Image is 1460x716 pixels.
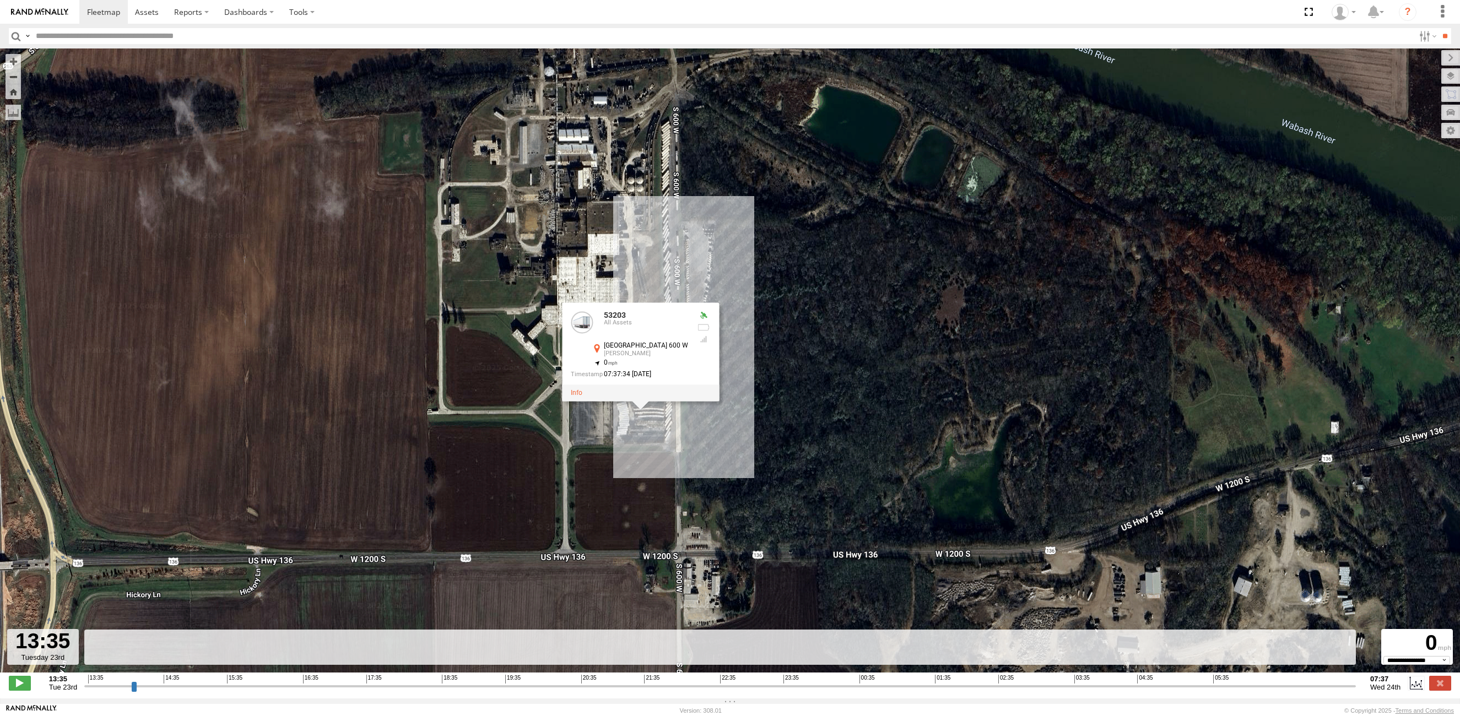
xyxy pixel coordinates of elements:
div: © Copyright 2025 - [1344,707,1454,714]
span: 14:35 [164,675,179,684]
span: 0 [604,359,618,366]
span: 02:35 [998,675,1014,684]
div: Date/time of location update [571,371,688,378]
button: Zoom in [6,54,21,69]
span: 01:35 [935,675,950,684]
label: Close [1429,676,1451,690]
span: 05:35 [1213,675,1229,684]
div: [GEOGRAPHIC_DATA] 600 W [604,342,688,349]
a: Visit our Website [6,705,57,716]
span: Tue 23rd Sep 2025 [49,683,77,691]
a: View Asset Details [571,389,582,397]
img: rand-logo.svg [11,8,68,16]
div: Version: 308.01 [680,707,722,714]
strong: 07:37 [1370,675,1400,683]
span: 04:35 [1137,675,1153,684]
button: Zoom out [6,69,21,84]
a: Terms and Conditions [1396,707,1454,714]
span: 17:35 [366,675,382,684]
label: Map Settings [1441,123,1460,138]
label: Play/Stop [9,676,31,690]
span: 22:35 [720,675,736,684]
div: Last Event GSM Signal Strength [697,335,710,344]
a: 53203 [604,311,626,319]
div: 0 [1383,631,1451,656]
div: All Assets [604,320,688,327]
i: ? [1399,3,1416,21]
span: Wed 24th Sep 2025 [1370,683,1400,691]
div: [PERSON_NAME] [604,350,688,357]
label: Measure [6,105,21,120]
span: 23:35 [783,675,799,684]
span: 15:35 [227,675,242,684]
span: 03:35 [1074,675,1090,684]
span: 13:35 [88,675,104,684]
span: 00:35 [859,675,875,684]
label: Search Query [23,28,32,44]
span: 20:35 [581,675,597,684]
button: Zoom Home [6,84,21,99]
span: 19:35 [505,675,521,684]
div: Valid GPS Fix [697,311,710,320]
span: 16:35 [303,675,318,684]
strong: 13:35 [49,675,77,683]
div: No battery health information received from this device. [697,323,710,332]
div: Miky Transport [1328,4,1360,20]
label: Search Filter Options [1415,28,1439,44]
span: 21:35 [644,675,659,684]
span: 18:35 [442,675,457,684]
a: View Asset Details [571,311,593,333]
